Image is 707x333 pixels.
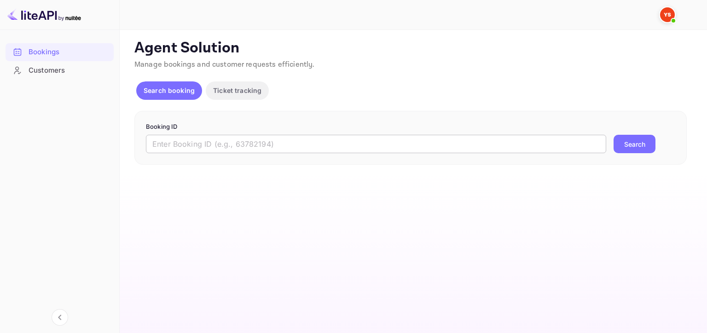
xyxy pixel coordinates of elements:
img: LiteAPI logo [7,7,81,22]
button: Collapse navigation [52,309,68,326]
input: Enter Booking ID (e.g., 63782194) [146,135,606,153]
div: Bookings [29,47,109,57]
p: Search booking [144,86,195,95]
p: Ticket tracking [213,86,261,95]
p: Booking ID [146,122,675,132]
a: Bookings [6,43,114,60]
a: Customers [6,62,114,79]
div: Customers [6,62,114,80]
img: Yandex Support [660,7,675,22]
p: Agent Solution [134,39,690,57]
span: Manage bookings and customer requests efficiently. [134,60,315,69]
div: Bookings [6,43,114,61]
div: Customers [29,65,109,76]
button: Search [614,135,655,153]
